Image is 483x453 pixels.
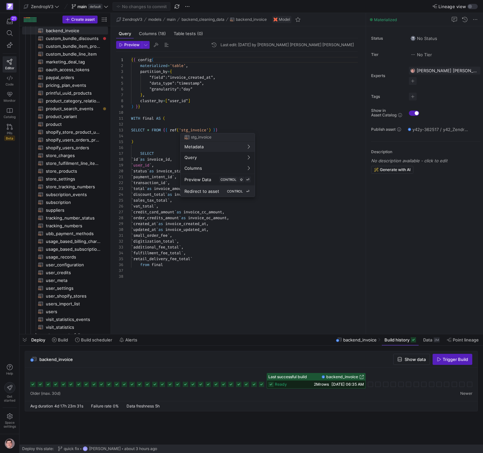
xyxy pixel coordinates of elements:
[246,189,249,193] span: ⏎
[184,166,202,171] span: Columns
[184,177,211,182] span: Preview Data
[240,178,243,181] span: ⇧
[221,178,236,181] span: CONTROL
[184,144,204,149] span: Metadata
[227,189,243,193] span: CONTROL
[184,189,219,194] span: Redirect to asset
[184,155,197,160] span: Query
[246,178,249,181] span: ⏎
[191,135,211,140] span: stg_invoice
